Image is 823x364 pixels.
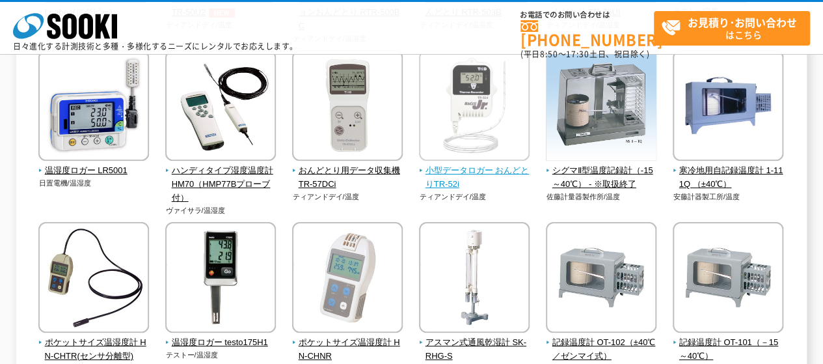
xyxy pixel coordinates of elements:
span: 寒冷地用自記録温度計 1-111Q （±40℃） [673,164,784,191]
span: 小型データロガー おんどとりTR-52i [419,164,530,191]
a: ハンディタイプ湿度温度計 HM70（HMP77Bプローブ付） [165,152,277,204]
strong: お見積り･お問い合わせ [688,14,797,30]
span: はこちら [661,12,809,44]
a: 記録温度計 OT-101（－15～40℃） [673,324,784,363]
span: ポケットサイズ温湿度計 HN-CHTR(センサ分離型) [38,336,150,363]
a: 温湿度ロガー LR5001 [38,152,150,178]
p: 佐藤計量器製作所/温度 [546,191,657,203]
a: アスマン式通風乾湿計 SK-RHG-S [419,324,530,363]
img: シグマⅡ型温度記録計（-15～40℃） - ※取扱終了 [546,50,656,164]
a: 記録温度計 OT-102（±40℃／ゼンマイ式） [546,324,657,363]
img: アスマン式通風乾湿計 SK-RHG-S [419,222,530,336]
img: 記録温度計 OT-101（－15～40℃） [673,222,783,336]
img: 記録温度計 OT-102（±40℃／ゼンマイ式） [546,222,656,336]
img: 寒冷地用自記録温度計 1-111Q （±40℃） [673,50,783,164]
span: 記録温度計 OT-102（±40℃／ゼンマイ式） [546,336,657,363]
a: シグマⅡ型温度記録計（-15～40℃） - ※取扱終了 [546,152,657,191]
img: ポケットサイズ温湿度計 HN-CHTR(センサ分離型) [38,222,149,336]
p: 日置電機/温湿度 [38,178,150,189]
a: 温湿度ロガー testo175H1 [165,324,277,350]
span: おんどとり用データ収集機 TR-57DCi [292,164,403,191]
p: ティアンドデイ/温度 [419,191,530,203]
p: 日々進化する計測技術と多種・多様化するニーズにレンタルでお応えします。 [13,42,298,50]
a: おんどとり用データ収集機 TR-57DCi [292,152,403,191]
p: 安藤計器製工所/温度 [673,191,784,203]
a: ポケットサイズ温湿度計 HN-CHTR(センサ分離型) [38,324,150,363]
span: 温湿度ロガー LR5001 [38,164,150,178]
span: 記録温度計 OT-101（－15～40℃） [673,336,784,363]
a: 小型データロガー おんどとりTR-52i [419,152,530,191]
span: シグマⅡ型温度記録計（-15～40℃） - ※取扱終了 [546,164,657,191]
img: 温湿度ロガー LR5001 [38,50,149,164]
span: (平日 ～ 土日、祝日除く) [520,48,649,60]
p: ヴァイサラ/温湿度 [165,205,277,216]
span: 17:30 [566,48,589,60]
span: お電話でのお問い合わせは [520,11,654,19]
img: ポケットサイズ温湿度計 HN-CHNR [292,222,403,336]
span: ポケットサイズ温湿度計 HN-CHNR [292,336,403,363]
a: ポケットサイズ温湿度計 HN-CHNR [292,324,403,363]
p: ティアンドデイ/温度 [292,191,403,203]
img: おんどとり用データ収集機 TR-57DCi [292,50,403,164]
span: 温湿度ロガー testo175H1 [165,336,277,350]
img: 小型データロガー おんどとりTR-52i [419,50,530,164]
a: 寒冷地用自記録温度計 1-111Q （±40℃） [673,152,784,191]
p: テストー/温湿度 [165,350,277,361]
a: [PHONE_NUMBER] [520,20,654,47]
img: ハンディタイプ湿度温度計 HM70（HMP77Bプローブ付） [165,50,276,164]
img: 温湿度ロガー testo175H1 [165,222,276,336]
span: ハンディタイプ湿度温度計 HM70（HMP77Bプローブ付） [165,164,277,204]
span: 8:50 [540,48,558,60]
span: アスマン式通風乾湿計 SK-RHG-S [419,336,530,363]
a: お見積り･お問い合わせはこちら [654,11,810,46]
